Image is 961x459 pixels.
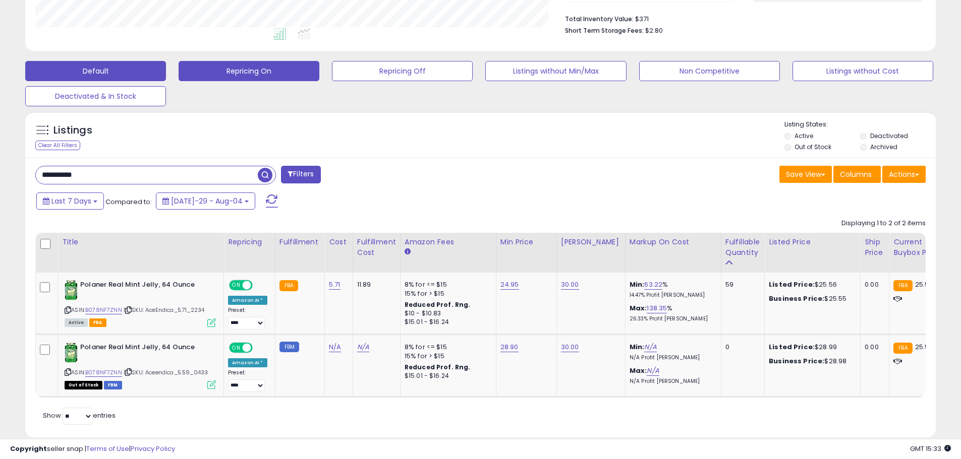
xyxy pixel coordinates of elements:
[357,280,392,289] div: 11.89
[795,132,813,140] label: Active
[630,366,647,375] b: Max:
[156,192,255,210] button: [DATE]-29 - Aug-04
[561,237,621,247] div: [PERSON_NAME]
[405,280,488,289] div: 8% for <= $15
[279,342,299,352] small: FBM
[630,354,713,361] p: N/A Profit [PERSON_NAME]
[80,343,203,355] b: Polaner Real Mint Jelly, 64 Ounce
[25,86,166,106] button: Deactivated & In Stock
[500,237,552,247] div: Min Price
[230,343,243,352] span: ON
[500,342,519,352] a: 28.90
[405,372,488,380] div: $15.01 - $16.24
[405,318,488,326] div: $15.01 - $16.24
[840,169,872,179] span: Columns
[893,343,912,354] small: FBA
[65,280,216,326] div: ASIN:
[405,343,488,352] div: 8% for <= $15
[62,237,219,247] div: Title
[870,143,897,151] label: Archived
[89,318,106,327] span: FBA
[893,237,945,258] div: Current Buybox Price
[561,342,579,352] a: 30.00
[865,237,885,258] div: Ship Price
[865,280,881,289] div: 0.00
[625,233,721,273] th: The percentage added to the cost of goods (COGS) that forms the calculator for Min & Max prices.
[645,26,663,35] span: $2.80
[65,343,78,363] img: 51BfHeDeuKL._SL40_.jpg
[357,342,369,352] a: N/A
[915,280,933,289] span: 25.56
[104,381,122,389] span: FBM
[630,303,647,313] b: Max:
[10,444,47,453] strong: Copyright
[279,280,298,291] small: FBA
[769,280,815,289] b: Listed Price:
[630,280,713,299] div: %
[630,292,713,299] p: 14.47% Profit [PERSON_NAME]
[405,309,488,318] div: $10 - $10.83
[769,342,815,352] b: Listed Price:
[784,120,936,129] p: Listing States:
[228,296,267,305] div: Amazon AI *
[124,306,204,314] span: | SKU: AceEndica_5.71_2234
[179,61,319,81] button: Repricing On
[251,281,267,290] span: OFF
[332,61,473,81] button: Repricing Off
[65,280,78,300] img: 51BfHeDeuKL._SL40_.jpg
[793,61,933,81] button: Listings without Cost
[65,381,102,389] span: All listings that are currently out of stock and unavailable for purchase on Amazon
[230,281,243,290] span: ON
[251,343,267,352] span: OFF
[65,343,216,388] div: ASIN:
[769,294,853,303] div: $25.55
[769,357,853,366] div: $28.98
[86,444,129,453] a: Terms of Use
[10,444,175,454] div: seller snap | |
[43,411,116,420] span: Show: entries
[644,280,662,290] a: 63.22
[644,342,656,352] a: N/A
[630,304,713,322] div: %
[500,280,519,290] a: 24.95
[80,280,203,292] b: Polaner Real Mint Jelly, 64 Ounce
[561,280,579,290] a: 30.00
[228,369,267,392] div: Preset:
[769,280,853,289] div: $25.56
[769,356,824,366] b: Business Price:
[893,280,912,291] small: FBA
[405,237,492,247] div: Amazon Fees
[630,378,713,385] p: N/A Profit [PERSON_NAME]
[915,342,933,352] span: 25.56
[25,61,166,81] button: Default
[65,318,88,327] span: All listings currently available for purchase on Amazon
[124,368,208,376] span: | SKU: Aceendica_5.59_0433
[630,315,713,322] p: 26.33% Profit [PERSON_NAME]
[329,237,349,247] div: Cost
[779,166,832,183] button: Save View
[865,343,881,352] div: 0.00
[795,143,831,151] label: Out of Stock
[357,237,396,258] div: Fulfillment Cost
[85,368,122,377] a: B078NF7ZNN
[485,61,626,81] button: Listings without Min/Max
[405,300,471,309] b: Reduced Prof. Rng.
[639,61,780,81] button: Non Competitive
[565,15,634,23] b: Total Inventory Value:
[171,196,243,206] span: [DATE]-29 - Aug-04
[725,280,757,289] div: 59
[870,132,908,140] label: Deactivated
[131,444,175,453] a: Privacy Policy
[565,26,644,35] b: Short Term Storage Fees:
[35,141,80,150] div: Clear All Filters
[833,166,881,183] button: Columns
[769,343,853,352] div: $28.99
[841,219,926,228] div: Displaying 1 to 2 of 2 items
[405,289,488,298] div: 15% for > $15
[647,303,667,313] a: 138.35
[105,197,152,207] span: Compared to:
[882,166,926,183] button: Actions
[228,237,271,247] div: Repricing
[281,166,320,183] button: Filters
[405,352,488,361] div: 15% for > $15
